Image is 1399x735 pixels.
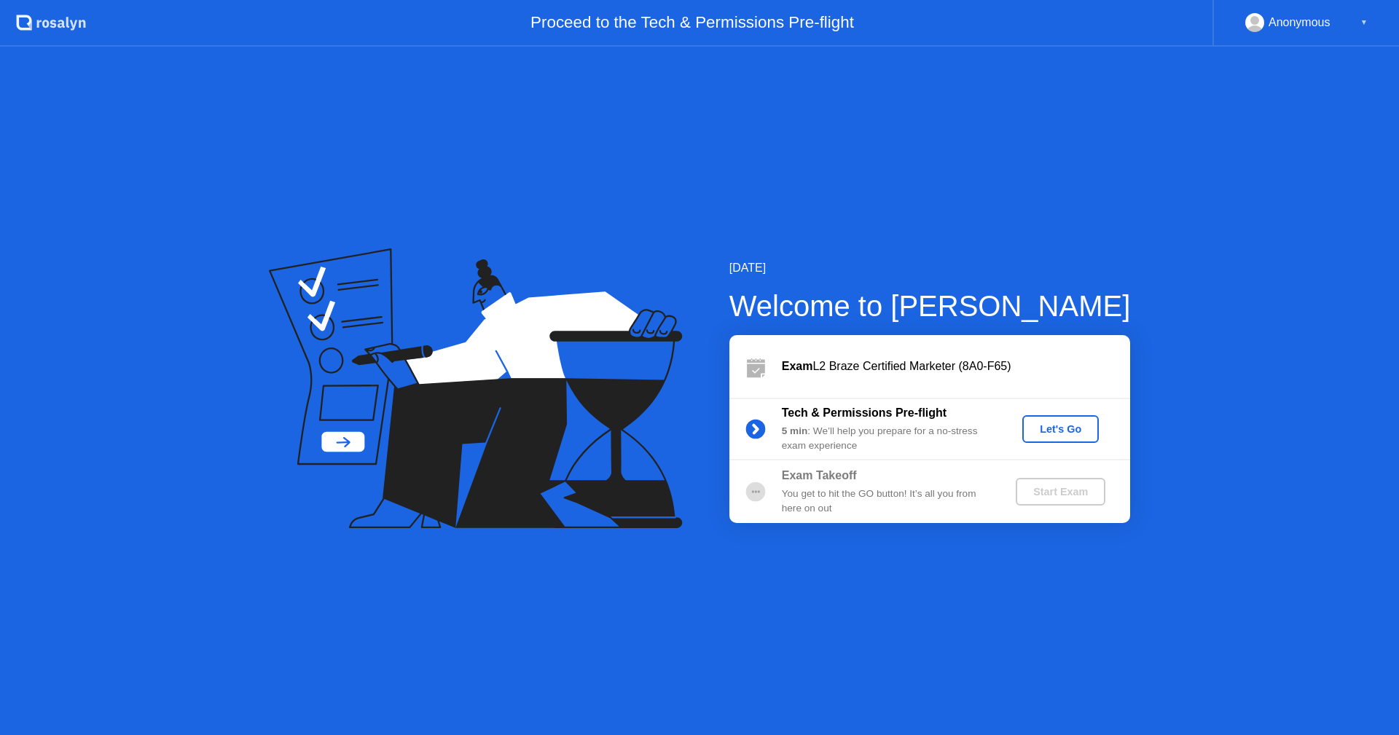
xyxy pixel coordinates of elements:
div: Anonymous [1269,13,1331,32]
div: Let's Go [1028,423,1093,435]
div: You get to hit the GO button! It’s all you from here on out [782,487,992,516]
b: Exam [782,360,813,372]
b: Tech & Permissions Pre-flight [782,406,947,419]
div: Start Exam [1022,486,1100,498]
b: 5 min [782,425,808,436]
b: Exam Takeoff [782,469,857,482]
div: L2 Braze Certified Marketer (8A0-F65) [782,358,1130,375]
div: [DATE] [729,259,1131,277]
div: ▼ [1360,13,1368,32]
button: Let's Go [1022,415,1099,443]
div: Welcome to [PERSON_NAME] [729,284,1131,328]
div: : We’ll help you prepare for a no-stress exam experience [782,424,992,454]
button: Start Exam [1016,478,1105,506]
